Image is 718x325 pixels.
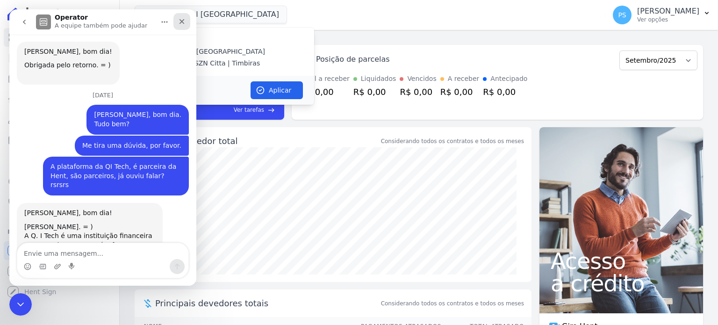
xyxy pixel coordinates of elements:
div: Paula diz… [7,147,179,194]
div: [DATE] [7,20,179,32]
button: Aplicar [251,81,303,99]
p: [PERSON_NAME] [637,7,699,16]
div: Considerando todos os contratos e todos os meses [381,137,524,145]
span: PS [618,12,626,18]
div: Me tira uma dúvida, por favor. [73,132,172,141]
textarea: Envie uma mensagem... [8,234,179,250]
div: [PERSON_NAME], bom dia!Obrigada pelo retorno. = )​ [7,32,110,76]
button: Residencial [GEOGRAPHIC_DATA] [135,6,287,23]
a: Visão Geral [4,28,115,47]
a: Clientes [4,110,115,129]
div: R$ 0,00 [353,86,396,98]
a: Crédito [4,172,115,191]
div: [PERSON_NAME], bom dia.Tudo bem? [77,95,179,125]
div: [PERSON_NAME], bom dia! [15,38,103,47]
div: [PERSON_NAME], bom dia![PERSON_NAME]. = )A Q. I Tech é uma instituição financeira e que em breve ... [7,194,153,265]
a: Conta Hent [4,262,115,281]
label: Residencial [GEOGRAPHIC_DATA] [157,47,265,57]
div: [PERSON_NAME], bom dia! [15,199,146,209]
div: Obrigada pelo retorno. = ) ​ [15,51,103,70]
div: Posição de parcelas [316,54,390,65]
div: Liquidados [361,74,396,84]
a: Recebíveis [4,241,115,260]
button: Selecionador de Emoji [14,253,22,261]
div: R$ 0,00 [301,86,350,98]
div: Paula diz… [7,126,179,148]
div: R$ 0,00 [400,86,436,98]
span: east [268,107,275,114]
button: PS [PERSON_NAME] Ver opções [605,2,718,28]
a: Contratos [4,49,115,67]
label: Residencia SZN Citta | Timbiras [157,58,260,68]
div: R$ 0,00 [483,86,527,98]
span: Principais devedores totais [155,297,379,310]
div: A plataforma da QI Tech, é parceira da Hent, são parceiros, já ouviu falar? rsrsrs [41,153,172,181]
a: Lotes [4,90,115,108]
div: Antecipado [490,74,527,84]
button: Enviar uma mensagem [160,250,175,265]
a: Parcelas [4,69,115,88]
span: Acesso [551,250,692,272]
div: Saldo devedor total [155,135,379,147]
a: Minha Carteira [4,131,115,150]
a: Transferências [4,152,115,170]
div: Adriane diz… [7,194,179,272]
a: Ver tarefas east [191,106,275,114]
a: Negativação [4,193,115,211]
iframe: Intercom live chat [9,293,32,316]
div: Total a receber [301,74,350,84]
span: a crédito [551,272,692,295]
button: Start recording [59,253,67,261]
div: R$ 0,00 [440,86,480,98]
div: [DATE] [7,83,179,95]
iframe: Intercom live chat [9,9,196,286]
span: Considerando todos os contratos e todos os meses [381,299,524,308]
span: Ver tarefas [234,106,264,114]
div: A Q. I Tech é uma instituição financeira e que em breve passará a fazer parte da Hent, com a migr... [15,222,146,259]
div: [PERSON_NAME], bom dia. Tudo bem? [85,101,172,119]
p: Ver opções [637,16,699,23]
div: Paula diz… [7,95,179,126]
div: Me tira uma dúvida, por favor. [65,126,179,147]
div: Fechar [164,4,181,21]
div: A receber [448,74,480,84]
div: [PERSON_NAME]. = ) [15,213,146,223]
button: Selecionador de GIF [29,253,37,261]
div: A plataforma da QI Tech, é parceira da Hent, são parceiros, já ouviu falar? rsrsrs [34,147,179,186]
p: A equipe também pode ajudar [45,12,138,21]
div: Plataformas [7,226,112,238]
button: Upload do anexo [44,253,52,261]
div: Adriane diz… [7,32,179,83]
div: Vencidos [407,74,436,84]
button: Início [146,4,164,22]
